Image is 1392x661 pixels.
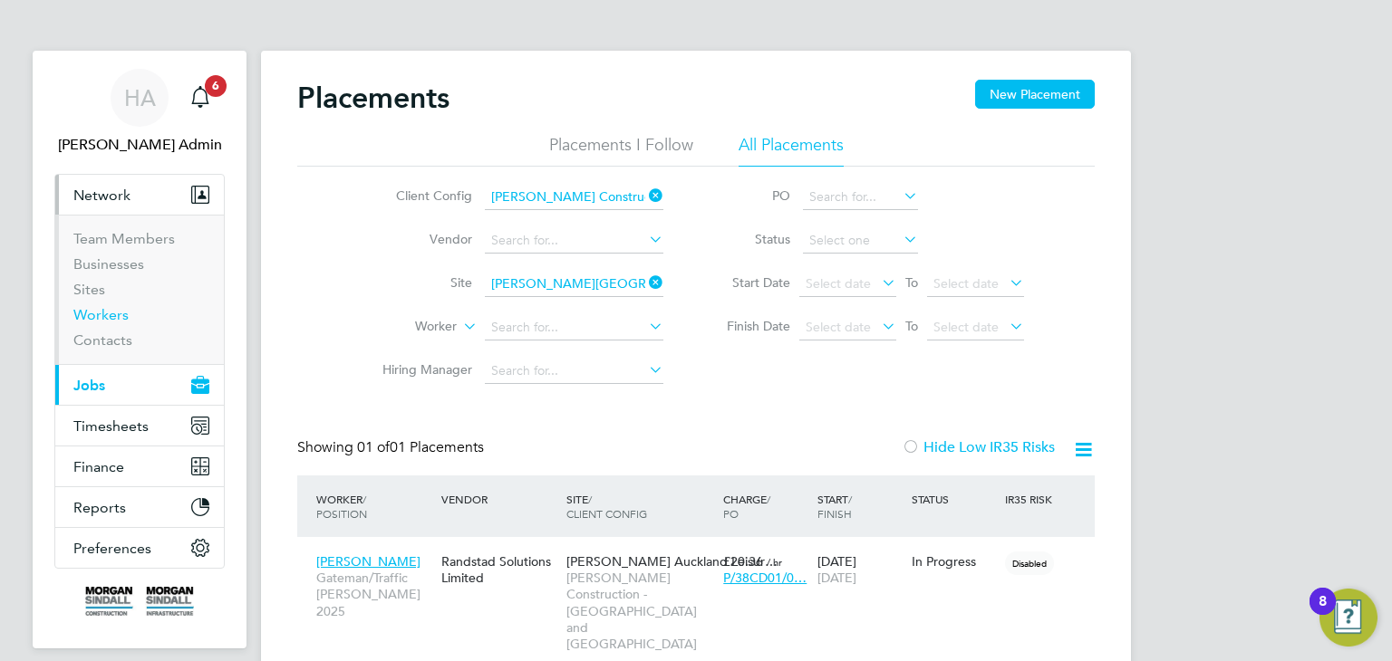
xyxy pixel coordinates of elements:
[817,492,852,521] span: / Finish
[437,483,562,515] div: Vendor
[55,528,224,568] button: Preferences
[312,483,437,530] div: Worker
[73,540,151,557] span: Preferences
[316,570,432,619] span: Gateman/Traffic [PERSON_NAME] 2025
[485,315,663,340] input: Search for...
[975,80,1095,109] button: New Placement
[485,185,663,210] input: Search for...
[55,215,224,364] div: Network
[933,275,999,292] span: Select date
[368,274,472,291] label: Site
[124,86,156,110] span: HA
[316,553,420,570] span: [PERSON_NAME]
[813,483,907,530] div: Start
[719,483,813,530] div: Charge
[1000,483,1063,515] div: IR35 Risk
[357,438,390,456] span: 01 of
[900,271,923,294] span: To
[33,51,246,648] nav: Main navigation
[73,377,105,394] span: Jobs
[205,75,227,97] span: 6
[368,231,472,247] label: Vendor
[709,187,790,204] label: PO
[723,570,807,586] span: P/38CD01/0…
[312,543,1095,559] a: [PERSON_NAME]Gateman/Traffic [PERSON_NAME] 2025Randstad Solutions Limited[PERSON_NAME] Auckland L...
[723,553,763,570] span: £20.36
[73,458,124,475] span: Finance
[368,187,472,204] label: Client Config
[562,483,719,530] div: Site
[817,570,856,586] span: [DATE]
[806,275,871,292] span: Select date
[55,406,224,445] button: Timesheets
[549,134,693,167] li: Placements I Follow
[55,446,224,486] button: Finance
[73,499,126,516] span: Reports
[297,80,449,116] h2: Placements
[353,318,457,336] label: Worker
[55,365,224,405] button: Jobs
[485,228,663,254] input: Search for...
[767,555,782,569] span: / hr
[566,492,647,521] span: / Client Config
[803,185,918,210] input: Search for...
[709,231,790,247] label: Status
[297,438,488,457] div: Showing
[806,319,871,335] span: Select date
[85,587,194,616] img: morgansindall-logo-retina.png
[1005,551,1054,575] span: Disabled
[739,134,844,167] li: All Placements
[357,438,484,456] span: 01 Placements
[485,359,663,384] input: Search for...
[182,69,218,127] a: 6
[55,487,224,527] button: Reports
[907,483,1001,515] div: Status
[1319,601,1327,625] div: 8
[73,306,129,323] a: Workers
[902,438,1055,456] label: Hide Low IR35 Risks
[73,255,144,273] a: Businesses
[912,553,997,570] div: In Progress
[723,492,770,521] span: / PO
[73,417,149,435] span: Timesheets
[900,314,923,338] span: To
[709,274,790,291] label: Start Date
[54,134,225,156] span: Hays Admin
[316,492,367,521] span: / Position
[437,544,562,595] div: Randstad Solutions Limited
[73,187,130,204] span: Network
[73,281,105,298] a: Sites
[485,272,663,297] input: Search for...
[73,230,175,247] a: Team Members
[55,175,224,215] button: Network
[1319,589,1377,647] button: Open Resource Center, 8 new notifications
[368,361,472,378] label: Hiring Manager
[709,318,790,334] label: Finish Date
[54,69,225,156] a: HA[PERSON_NAME] Admin
[54,587,225,616] a: Go to home page
[566,553,778,570] span: [PERSON_NAME] Auckland Leisur…
[813,544,907,595] div: [DATE]
[803,228,918,254] input: Select one
[73,331,132,349] a: Contacts
[566,570,714,652] span: [PERSON_NAME] Construction - [GEOGRAPHIC_DATA] and [GEOGRAPHIC_DATA]
[933,319,999,335] span: Select date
